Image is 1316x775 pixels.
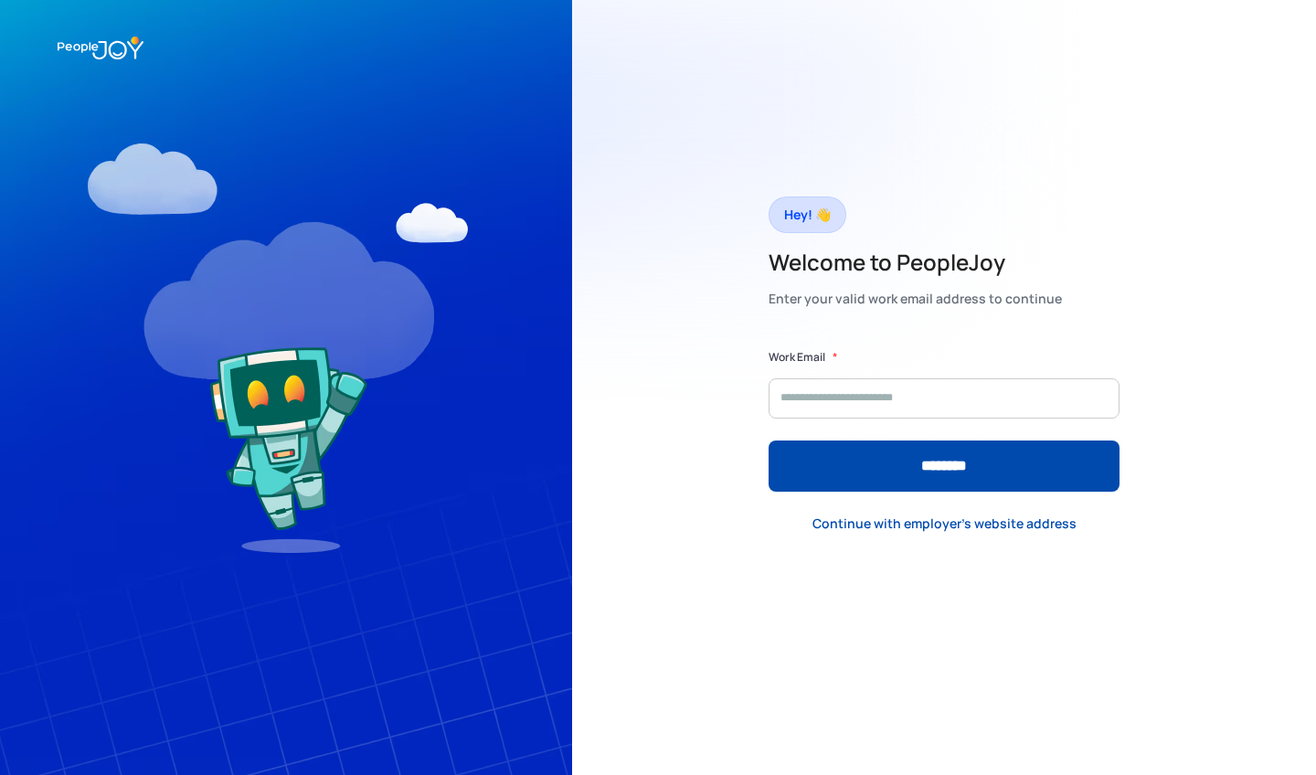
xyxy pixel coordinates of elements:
[769,248,1062,277] h2: Welcome to PeopleJoy
[812,515,1077,533] div: Continue with employer's website address
[769,286,1062,312] div: Enter your valid work email address to continue
[769,348,1120,492] form: Form
[769,348,825,366] label: Work Email
[798,505,1091,543] a: Continue with employer's website address
[784,202,831,228] div: Hey! 👋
